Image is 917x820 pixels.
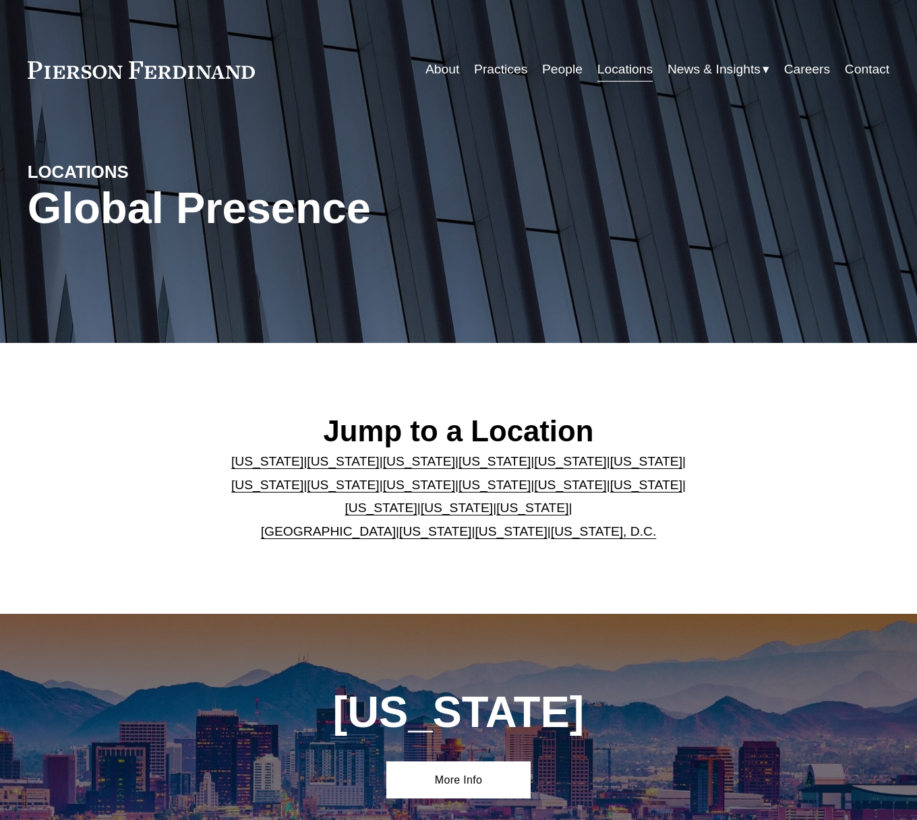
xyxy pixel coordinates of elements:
a: [US_STATE] [610,454,682,468]
a: [US_STATE] [345,501,417,515]
a: [US_STATE] [534,454,606,468]
p: | | | | | | | | | | | | | | | | | | [207,450,710,544]
a: [US_STATE] [383,454,455,468]
h1: Global Presence [28,183,602,233]
a: [US_STATE] [399,524,471,538]
a: [US_STATE] [383,478,455,492]
a: [US_STATE] [307,454,379,468]
a: Careers [784,57,830,83]
a: [US_STATE] [307,478,379,492]
a: [US_STATE] [231,454,303,468]
a: More Info [386,761,530,798]
a: [US_STATE] [475,524,547,538]
a: About [425,57,459,83]
a: Locations [597,57,653,83]
a: Contact [845,57,889,83]
h4: LOCATIONS [28,161,243,183]
h2: Jump to a Location [207,413,710,449]
a: [US_STATE] [231,478,303,492]
a: [GEOGRAPHIC_DATA] [261,524,396,538]
a: [US_STATE] [496,501,568,515]
a: [US_STATE] [610,478,682,492]
a: folder dropdown [668,57,769,83]
a: People [542,57,583,83]
a: [US_STATE], D.C. [551,524,657,538]
a: [US_STATE] [421,501,493,515]
a: [US_STATE] [459,478,531,492]
a: Practices [474,57,527,83]
span: News & Insights [668,58,761,82]
a: [US_STATE] [534,478,606,492]
h1: [US_STATE] [279,687,639,737]
a: [US_STATE] [459,454,531,468]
